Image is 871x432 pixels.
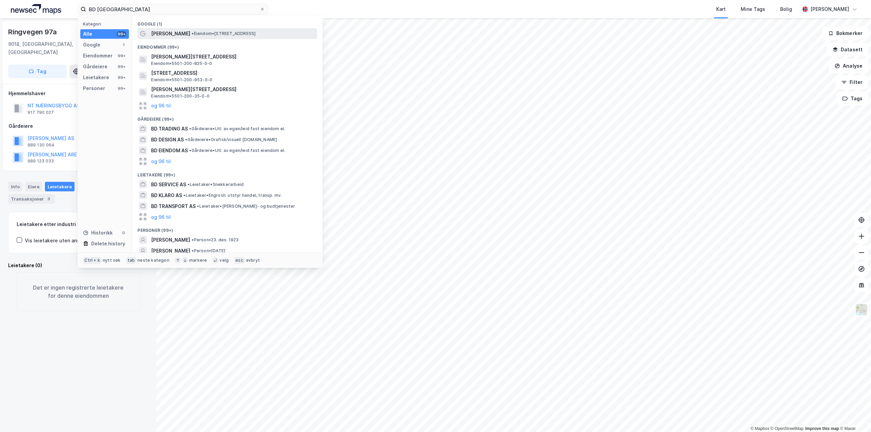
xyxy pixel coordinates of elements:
[716,5,726,13] div: Kart
[805,426,839,431] a: Improve this map
[151,146,188,155] span: BD EIENDOM AS
[126,257,136,264] div: tab
[103,258,121,263] div: nytt søk
[83,30,92,38] div: Alle
[151,53,314,61] span: [PERSON_NAME][STREET_ADDRESS]
[183,193,282,198] span: Leietaker • Engrosh. utstyr handel, transp. mv.
[45,182,75,191] div: Leietakere
[9,89,148,98] div: Hjemmelshaver
[855,303,868,316] img: Z
[151,180,186,189] span: BD SERVICE AS
[185,137,187,142] span: •
[121,42,126,48] div: 1
[86,4,260,14] input: Søk på adresse, matrikkel, gårdeiere, leietakere eller personer
[246,258,260,263] div: avbryt
[189,126,285,132] span: Gårdeiere • Utl. av egen/leid fast eiendom el.
[187,182,244,187] span: Leietaker • Snekkerarbeid
[83,257,101,264] div: Ctrl + k
[83,84,105,92] div: Personer
[91,240,125,248] div: Delete history
[189,148,285,153] span: Gårdeiere • Utl. av egen/leid fast eiendom el.
[132,167,323,179] div: Leietakere (99+)
[183,193,185,198] span: •
[83,52,113,60] div: Eiendommer
[132,16,323,28] div: Google (1)
[151,77,212,83] span: Eiendom • 5501-200-953-0-0
[151,247,190,255] span: [PERSON_NAME]
[117,64,126,69] div: 99+
[151,93,210,99] span: Eiendom • 5501-200-35-0-0
[25,237,89,245] div: Vis leietakere uten ansatte
[8,40,95,56] div: 9018, [GEOGRAPHIC_DATA], [GEOGRAPHIC_DATA]
[151,191,182,200] span: BD KLARO AS
[151,157,171,166] button: og 96 til
[827,43,868,56] button: Datasett
[192,31,256,36] span: Eiendom • [STREET_ADDRESS]
[192,248,194,253] span: •
[185,137,277,142] span: Gårdeiere • Grafisk/visuell [DOMAIN_NAME]
[45,195,52,202] div: 3
[836,75,868,89] button: Filter
[829,59,868,73] button: Analyse
[28,158,54,164] div: 989 123 033
[117,75,126,80] div: 99+
[77,182,103,191] div: Datasett
[151,125,188,133] span: BD TRADING AS
[151,213,171,221] button: og 96 til
[121,230,126,236] div: 0
[83,229,113,237] div: Historikk
[151,85,314,93] span: [PERSON_NAME][STREET_ADDRESS]
[837,399,871,432] div: Kontrollprogram for chat
[8,261,148,270] div: Leietakere (0)
[837,399,871,432] iframe: Chat Widget
[151,30,190,38] span: [PERSON_NAME]
[197,204,199,209] span: •
[192,248,225,254] span: Person • [DATE]
[132,111,323,123] div: Gårdeiere (99+)
[16,272,140,311] div: Det er ingen registrerte leietakere for denne eiendommen
[822,27,868,40] button: Bokmerker
[9,122,148,130] div: Gårdeiere
[189,258,207,263] div: markere
[8,194,55,204] div: Transaksjoner
[83,73,109,82] div: Leietakere
[83,41,100,49] div: Google
[28,110,54,115] div: 917 790 027
[192,237,194,242] span: •
[17,220,140,228] div: Leietakere etter industri
[8,27,58,37] div: Ringvegen 97a
[741,5,765,13] div: Mine Tags
[219,258,229,263] div: velg
[132,39,323,51] div: Eiendommer (99+)
[151,102,171,110] button: og 96 til
[187,182,190,187] span: •
[771,426,804,431] a: OpenStreetMap
[8,65,67,78] button: Tag
[151,61,212,66] span: Eiendom • 5501-200-825-0-0
[780,5,792,13] div: Bolig
[11,4,61,14] img: logo.a4113a55bc3d86da70a041830d287a7e.svg
[25,182,42,191] div: Eiere
[192,237,239,243] span: Person • 23. des. 1923
[189,148,191,153] span: •
[83,21,129,27] div: Kategori
[151,136,184,144] span: BD DESIGN AS
[28,142,54,148] div: 989 130 064
[151,236,190,244] span: [PERSON_NAME]
[8,182,22,191] div: Info
[151,202,196,210] span: BD TRANSPORT AS
[197,204,295,209] span: Leietaker • [PERSON_NAME]- og budtjenester
[189,126,191,131] span: •
[137,258,169,263] div: neste kategori
[151,69,314,77] span: [STREET_ADDRESS]
[132,222,323,235] div: Personer (99+)
[837,92,868,105] button: Tags
[117,86,126,91] div: 99+
[117,31,126,37] div: 99+
[751,426,769,431] a: Mapbox
[810,5,849,13] div: [PERSON_NAME]
[83,63,108,71] div: Gårdeiere
[234,257,245,264] div: esc
[192,31,194,36] span: •
[117,53,126,58] div: 99+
